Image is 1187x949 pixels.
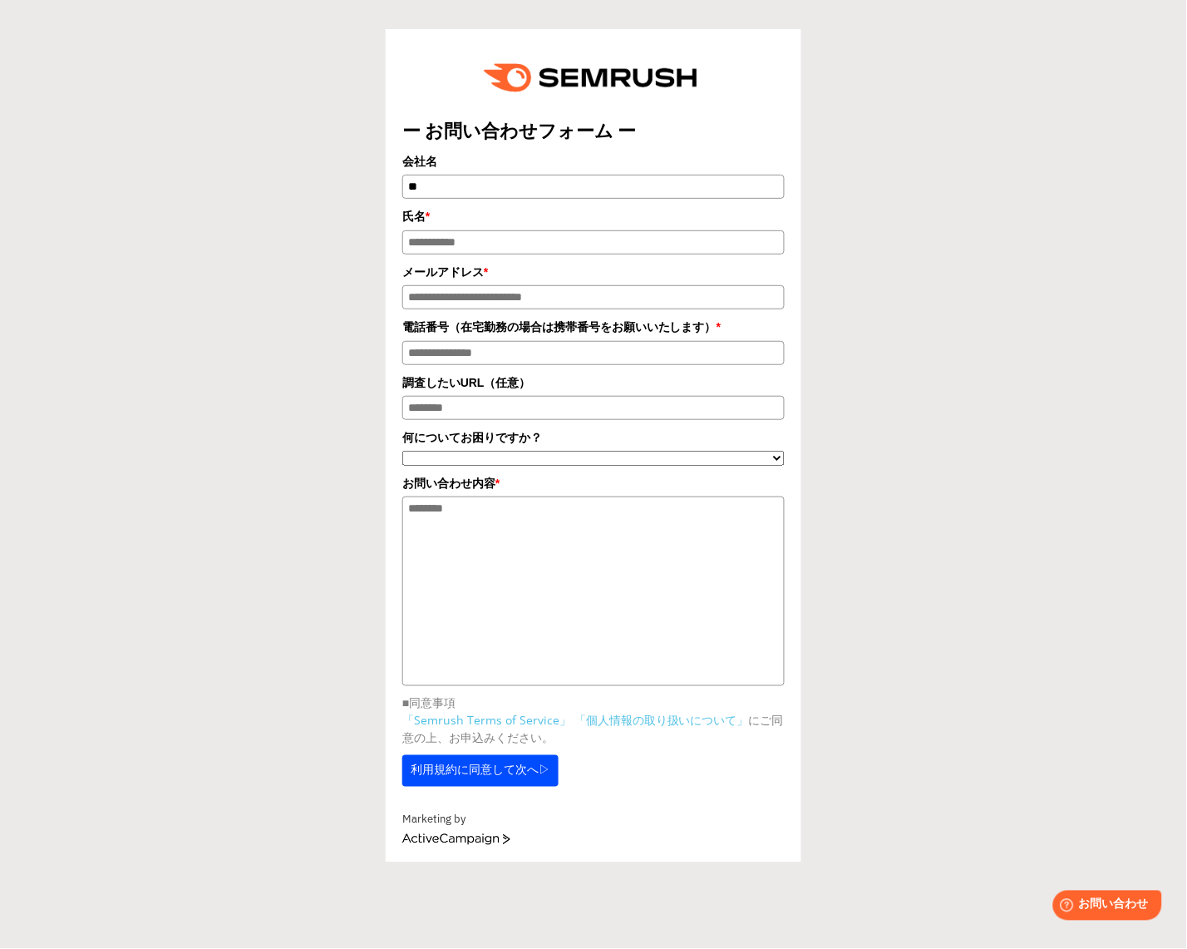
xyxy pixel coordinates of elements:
[402,712,785,747] p: にご同意の上、お申込みください。
[402,373,785,392] label: 調査したいURL（任意）
[402,713,571,729] a: 「Semrush Terms of Service」
[472,46,715,110] img: e6a379fe-ca9f-484e-8561-e79cf3a04b3f.png
[402,755,559,787] button: 利用規約に同意して次へ▷
[402,318,785,336] label: 電話番号（在宅勤務の場合は携帯番号をお願いいたします）
[402,207,785,225] label: 氏名
[574,713,749,729] a: 「個人情報の取り扱いについて」
[402,152,785,171] label: 会社名
[402,812,785,829] div: Marketing by
[402,118,785,144] title: ー お問い合わせフォーム ー
[402,263,785,281] label: メールアドレス
[402,428,785,447] label: 何についてお困りですか？
[1039,884,1169,931] iframe: Help widget launcher
[402,474,785,492] label: お問い合わせ内容
[402,694,785,712] p: ■同意事項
